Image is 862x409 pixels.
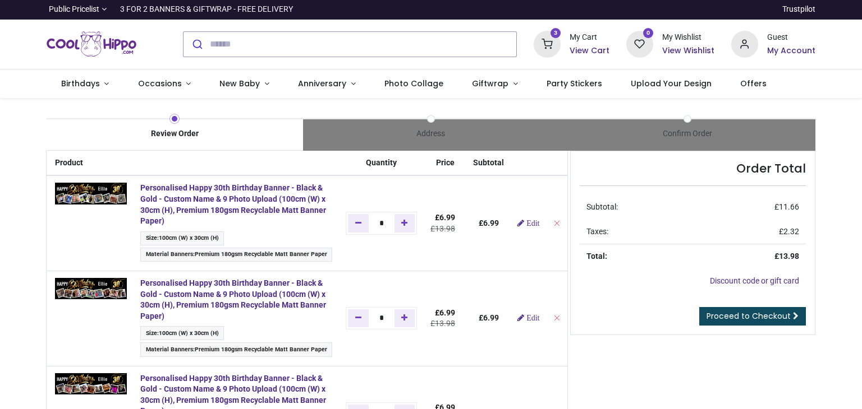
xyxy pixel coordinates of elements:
span: Party Stickers [547,78,602,89]
a: Trustpilot [782,4,815,15]
span: 6.99 [483,313,499,322]
span: Photo Collage [384,78,443,89]
a: Birthdays [47,69,123,99]
span: £ [779,227,799,236]
span: 11.66 [779,202,799,211]
span: Premium 180gsm Recyclable Matt Banner Paper [195,346,327,353]
span: : [140,326,224,340]
a: Remove one [348,214,369,232]
span: Birthdays [61,78,100,89]
span: 6.99 [439,213,455,222]
span: 13.98 [779,252,799,261]
span: £ [774,202,799,211]
span: Quantity [366,158,397,167]
div: Guest [767,32,815,43]
span: 13.98 [435,224,455,233]
b: £ [479,313,499,322]
div: 3 FOR 2 BANNERS & GIFTWRAP - FREE DELIVERY [120,4,293,15]
a: Public Pricelist [47,4,107,15]
span: Offers [740,78,767,89]
a: View Cart [570,45,609,57]
a: Remove from cart [553,313,561,322]
th: Product [47,151,134,176]
a: Personalised Happy 30th Birthday Banner - Black & Gold - Custom Name & 9 Photo Upload (100cm (W) ... [140,278,326,320]
img: yuGjjQAAAAGSURBVAMAzOEg1tjt0wQAAAAASUVORK5CYII= [55,183,127,204]
a: Proceed to Checkout [699,307,806,326]
span: Public Pricelist [49,4,99,15]
a: 0 [626,39,653,48]
span: Edit [526,219,539,227]
span: 13.98 [435,319,455,328]
span: 100cm (W) x 30cm (H) [159,329,219,337]
a: Edit [517,314,539,322]
a: Add one [395,214,415,232]
a: Personalised Happy 30th Birthday Banner - Black & Gold - Custom Name & 9 Photo Upload (100cm (W) ... [140,183,326,225]
a: Edit [517,219,539,227]
span: 6.99 [439,308,455,317]
span: Size [146,329,157,337]
a: Giftwrap [457,69,532,99]
a: 3 [534,39,561,48]
del: £ [430,319,455,328]
span: Edit [526,314,539,322]
span: 6.99 [483,219,499,227]
h4: Order Total [580,160,806,176]
th: Subtotal [466,151,511,176]
span: : [140,248,332,262]
td: Taxes: [580,220,702,244]
b: £ [479,219,499,227]
button: Submit [184,32,210,57]
a: New Baby [205,69,284,99]
a: My Account [767,45,815,57]
span: Proceed to Checkout [707,310,791,322]
span: 2.32 [783,227,799,236]
span: Occasions [138,78,182,89]
span: Size [146,234,157,241]
span: Material Banners [146,346,193,353]
img: 77NjUgAAAAGSURBVAMALPIUQLK0SpMAAAAASUVORK5CYII= [55,373,127,395]
div: Review Order [47,128,303,140]
span: : [140,231,224,245]
a: Logo of Cool Hippo [47,29,136,60]
img: 7QAAAABJRU5ErkJggg== [55,278,127,300]
a: Discount code or gift card [710,276,799,285]
a: Remove one [348,309,369,327]
span: New Baby [219,78,260,89]
span: Material Banners [146,250,193,258]
span: : [140,342,332,356]
strong: £ [774,252,799,261]
span: 100cm (W) x 30cm (H) [159,234,219,241]
span: Upload Your Design [631,78,712,89]
div: My Cart [570,32,609,43]
div: Confirm Order [559,128,815,140]
strong: Total: [586,252,607,261]
a: View Wishlist [662,45,714,57]
img: Cool Hippo [47,29,136,60]
sup: 3 [551,28,561,39]
span: £ [435,308,455,317]
a: Occasions [123,69,205,99]
th: Price [424,151,466,176]
span: £ [435,213,455,222]
td: Subtotal: [580,195,702,220]
sup: 0 [643,28,654,39]
a: Add one [395,309,415,327]
div: My Wishlist [662,32,714,43]
span: Giftwrap [472,78,508,89]
div: Address [303,128,560,140]
a: Anniversary [283,69,370,99]
span: Premium 180gsm Recyclable Matt Banner Paper [195,250,327,258]
del: £ [430,224,455,233]
span: Anniversary [298,78,346,89]
a: Remove from cart [553,219,561,227]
